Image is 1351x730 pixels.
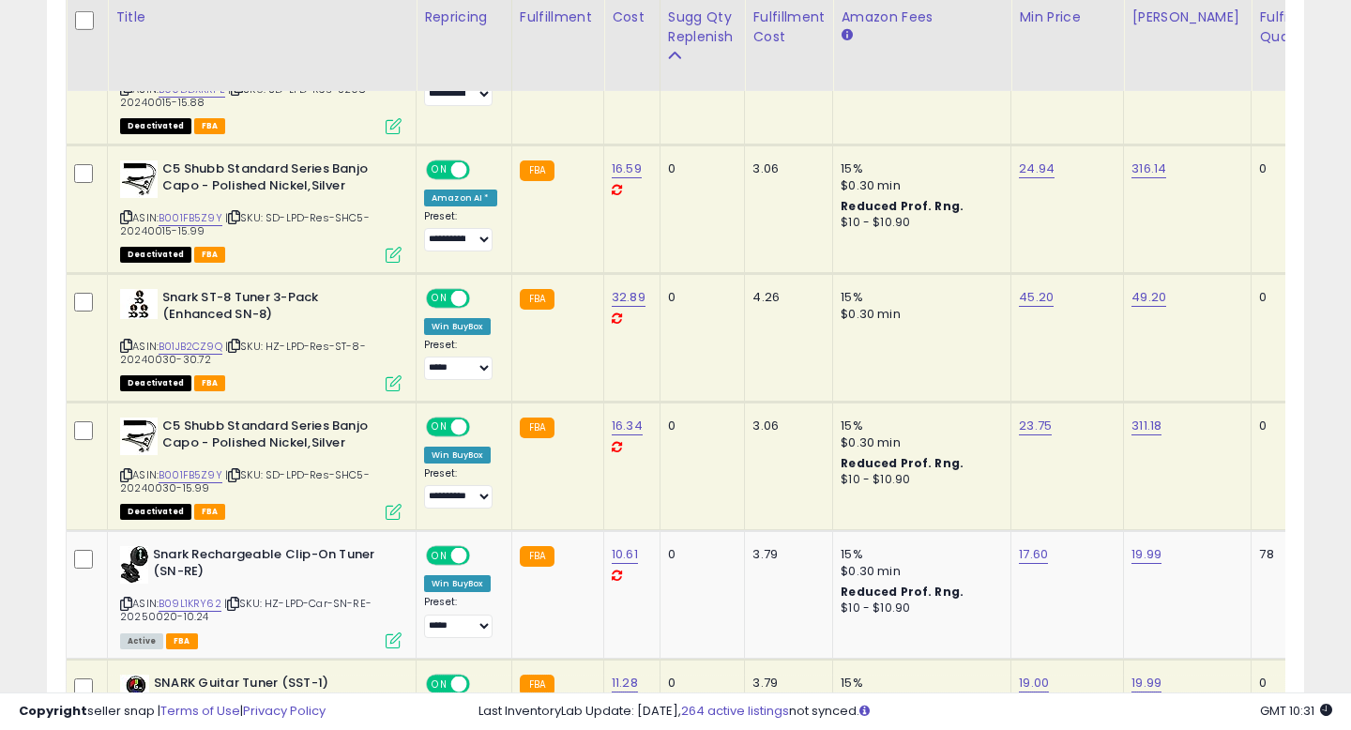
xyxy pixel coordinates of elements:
[841,455,964,471] b: Reduced Prof. Rng.
[243,702,326,720] a: Privacy Policy
[424,339,497,381] div: Preset:
[166,633,198,649] span: FBA
[841,27,852,44] small: Amazon Fees.
[424,575,491,592] div: Win BuyBox
[1131,417,1161,435] a: 311.18
[841,546,996,563] div: 15%
[841,198,964,214] b: Reduced Prof. Rng.
[1259,8,1324,47] div: Fulfillable Quantity
[467,418,497,434] span: OFF
[1131,674,1161,692] a: 19.99
[841,177,996,194] div: $0.30 min
[159,339,222,355] a: B01JB2CZ9Q
[162,289,390,328] b: Snark ST-8 Tuner 3-Pack (Enhanced SN-8)
[153,546,381,586] b: Snark Rechargeable Clip-On Tuner (SN-RE)
[162,418,390,457] b: C5 Shubb Standard Series Banjo Capo - Polished Nickel,Silver
[520,289,554,310] small: FBA
[841,215,996,231] div: $10 - $10.90
[841,434,996,451] div: $0.30 min
[1019,288,1054,307] a: 45.20
[424,447,491,464] div: Win BuyBox
[612,160,642,178] a: 16.59
[752,546,818,563] div: 3.79
[120,546,402,646] div: ASIN:
[159,467,222,483] a: B001FB5Z9Y
[19,702,87,720] strong: Copyright
[160,702,240,720] a: Terms of Use
[428,161,451,177] span: ON
[194,247,226,263] span: FBA
[1259,160,1317,177] div: 0
[120,160,158,198] img: 41bXytHkwWL._SL40_.jpg
[668,8,737,47] div: Sugg Qty Replenish
[1019,417,1052,435] a: 23.75
[841,306,996,323] div: $0.30 min
[120,14,402,132] div: ASIN:
[120,467,370,495] span: | SKU: SD-LPD-Res-SHC5-20240030-15.99
[120,289,158,319] img: 4173jd6xyYL._SL40_.jpg
[668,418,731,434] div: 0
[159,596,221,612] a: B09L1KRY62
[194,504,226,520] span: FBA
[120,339,366,367] span: | SKU: HZ-LPD-Res-ST-8-20240030-30.72
[424,8,504,27] div: Repricing
[841,472,996,488] div: $10 - $10.90
[194,118,226,134] span: FBA
[467,547,497,563] span: OFF
[19,703,326,721] div: seller snap | |
[428,290,451,306] span: ON
[1019,8,1116,27] div: Min Price
[612,417,643,435] a: 16.34
[1019,160,1055,178] a: 24.94
[1259,289,1317,306] div: 0
[467,290,497,306] span: OFF
[120,596,372,624] span: | SKU: HZ-LPD-Car-SN-RE-20250020-10.24
[1131,160,1166,178] a: 316.14
[841,601,996,616] div: $10 - $10.90
[424,210,497,252] div: Preset:
[752,160,818,177] div: 3.06
[120,82,372,110] span: | SKU: SD-LPD-Res-520C-20240015-15.88
[752,418,818,434] div: 3.06
[424,190,497,206] div: Amazon AI *
[424,467,497,509] div: Preset:
[1260,702,1332,720] span: 2025-08-13 10:31 GMT
[841,584,964,600] b: Reduced Prof. Rng.
[841,289,996,306] div: 15%
[752,289,818,306] div: 4.26
[120,210,370,238] span: | SKU: SD-LPD-Res-SHC5-20240015-15.99
[159,210,222,226] a: B001FB5Z9Y
[668,160,731,177] div: 0
[1131,545,1161,564] a: 19.99
[120,289,402,389] div: ASIN:
[752,8,825,47] div: Fulfillment Cost
[120,247,191,263] span: All listings that are unavailable for purchase on Amazon for any reason other than out-of-stock
[120,375,191,391] span: All listings that are unavailable for purchase on Amazon for any reason other than out-of-stock
[120,160,402,261] div: ASIN:
[841,160,996,177] div: 15%
[668,546,731,563] div: 0
[612,674,638,692] a: 11.28
[120,418,402,518] div: ASIN:
[467,161,497,177] span: OFF
[668,289,731,306] div: 0
[1131,8,1243,27] div: [PERSON_NAME]
[120,546,148,584] img: 31LuDkROVmL._SL40_.jpg
[478,703,1332,721] div: Last InventoryLab Update: [DATE], not synced.
[520,418,554,438] small: FBA
[1259,546,1317,563] div: 78
[1019,674,1049,692] a: 19.00
[1019,545,1048,564] a: 17.60
[428,418,451,434] span: ON
[120,633,163,649] span: All listings currently available for purchase on Amazon
[120,504,191,520] span: All listings that are unavailable for purchase on Amazon for any reason other than out-of-stock
[612,545,638,564] a: 10.61
[520,160,554,181] small: FBA
[681,702,789,720] a: 264 active listings
[612,288,645,307] a: 32.89
[1259,418,1317,434] div: 0
[841,418,996,434] div: 15%
[115,8,408,27] div: Title
[612,8,652,27] div: Cost
[841,8,1003,27] div: Amazon Fees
